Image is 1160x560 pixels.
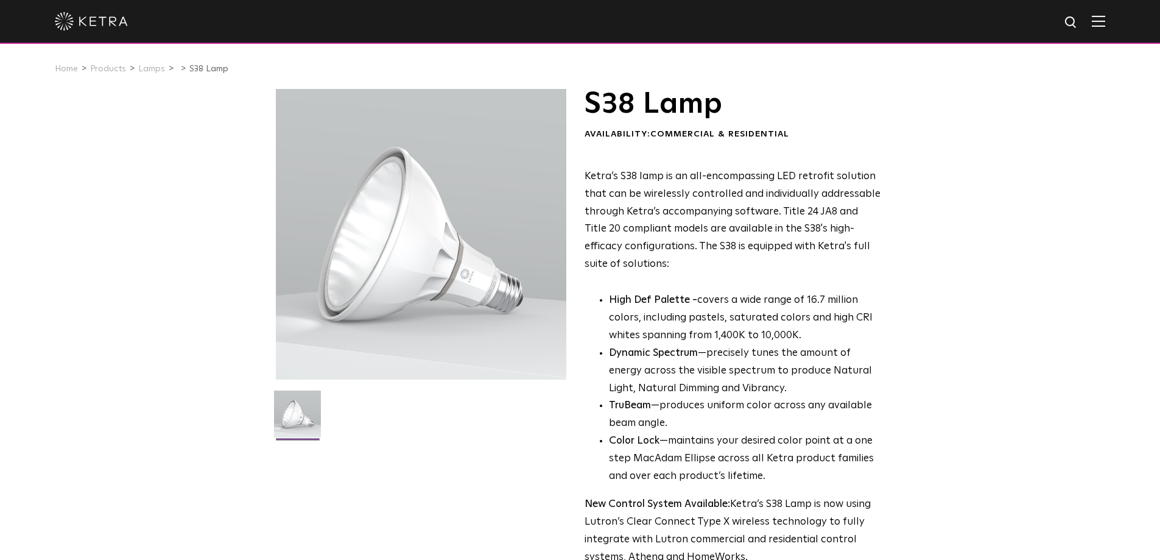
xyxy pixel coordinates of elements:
a: Home [55,65,78,73]
a: Products [90,65,126,73]
span: Commercial & Residential [650,130,789,138]
strong: Color Lock [609,436,659,446]
p: Ketra’s S38 lamp is an all-encompassing LED retrofit solution that can be wirelessly controlled a... [585,168,881,274]
li: —produces uniform color across any available beam angle. [609,397,881,433]
li: —precisely tunes the amount of energy across the visible spectrum to produce Natural Light, Natur... [609,345,881,398]
img: Hamburger%20Nav.svg [1092,15,1105,27]
strong: TruBeam [609,400,651,411]
strong: High Def Palette - [609,295,697,305]
img: ketra-logo-2019-white [55,12,128,30]
img: search icon [1064,15,1079,30]
li: —maintains your desired color point at a one step MacAdam Ellipse across all Ketra product famili... [609,433,881,486]
strong: New Control System Available: [585,499,730,509]
h1: S38 Lamp [585,89,881,119]
div: Availability: [585,129,881,141]
a: Lamps [138,65,165,73]
img: S38-Lamp-Edison-2021-Web-Square [274,391,321,447]
a: S38 Lamp [189,65,228,73]
strong: Dynamic Spectrum [609,348,698,358]
p: covers a wide range of 16.7 million colors, including pastels, saturated colors and high CRI whit... [609,292,881,345]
